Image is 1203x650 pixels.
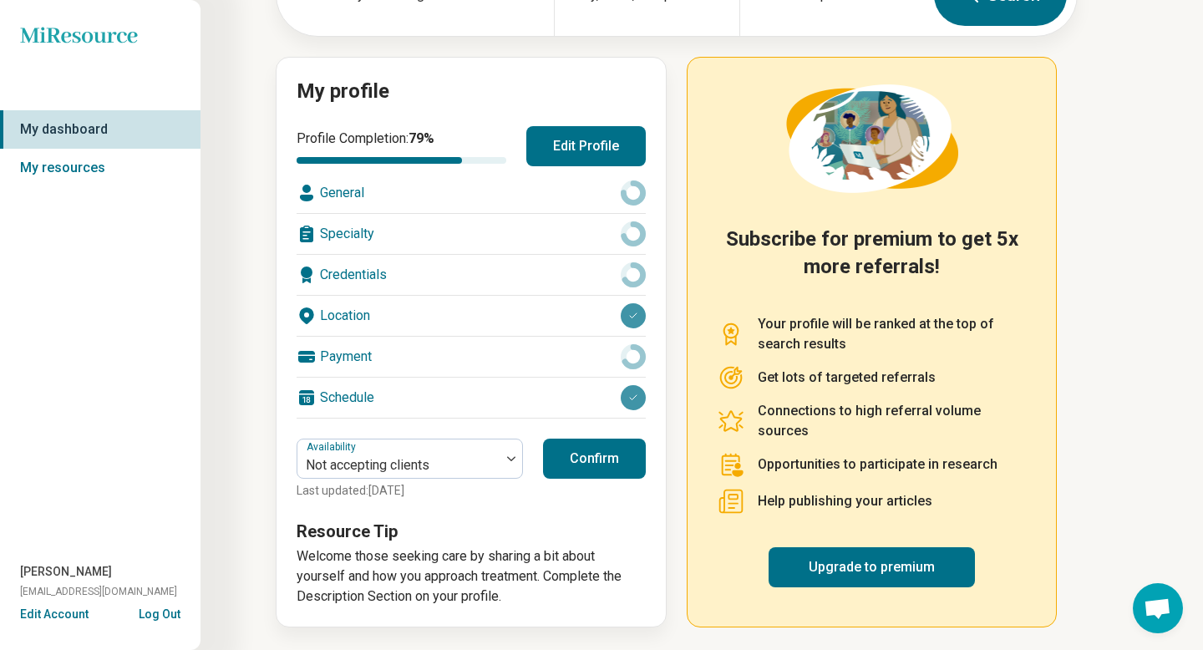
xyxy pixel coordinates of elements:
[20,584,177,599] span: [EMAIL_ADDRESS][DOMAIN_NAME]
[297,337,646,377] div: Payment
[526,126,646,166] button: Edit Profile
[297,173,646,213] div: General
[543,439,646,479] button: Confirm
[297,482,523,500] p: Last updated: [DATE]
[769,547,975,587] a: Upgrade to premium
[1133,583,1183,633] div: Open chat
[297,296,646,336] div: Location
[297,546,646,607] p: Welcome those seeking care by sharing a bit about yourself and how you approach treatment. Comple...
[297,378,646,418] div: Schedule
[20,563,112,581] span: [PERSON_NAME]
[307,441,359,453] label: Availability
[297,520,646,543] h3: Resource Tip
[297,78,646,106] h2: My profile
[758,454,997,475] p: Opportunities to participate in research
[297,129,506,164] div: Profile Completion:
[297,214,646,254] div: Specialty
[758,314,1026,354] p: Your profile will be ranked at the top of search results
[409,130,434,146] span: 79 %
[718,226,1026,294] h2: Subscribe for premium to get 5x more referrals!
[758,491,932,511] p: Help publishing your articles
[20,606,89,623] button: Edit Account
[758,401,1026,441] p: Connections to high referral volume sources
[758,368,936,388] p: Get lots of targeted referrals
[297,255,646,295] div: Credentials
[139,606,180,619] button: Log Out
